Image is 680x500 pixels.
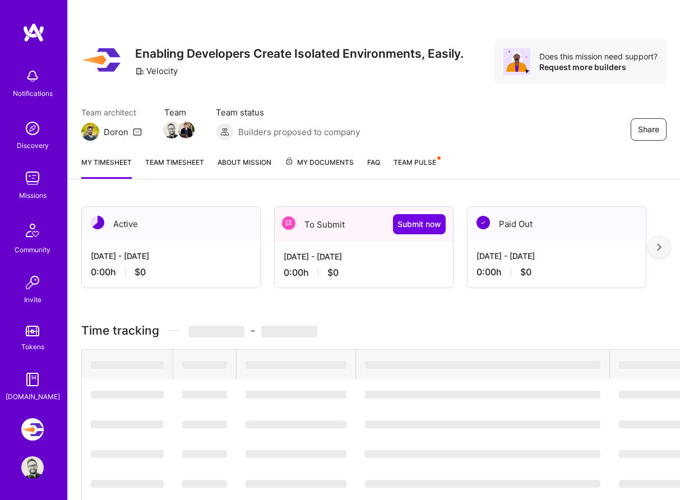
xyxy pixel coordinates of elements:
[477,266,637,278] div: 0:00 h
[104,126,128,138] div: Doron
[394,156,440,179] a: Team Pulse
[284,267,444,279] div: 0:00 h
[216,107,360,118] span: Team status
[163,122,180,138] img: Team Member Avatar
[216,123,234,141] img: Builders proposed to company
[19,189,47,201] div: Missions
[81,123,99,141] img: Team Architect
[182,450,227,458] span: ‌
[365,391,600,399] span: ‌
[133,127,142,136] i: icon Mail
[365,420,600,428] span: ‌
[91,420,164,428] span: ‌
[91,266,251,278] div: 0:00 h
[468,207,646,241] div: Paid Out
[246,480,346,488] span: ‌
[631,118,667,141] button: Share
[327,267,339,279] span: $0
[275,207,453,242] div: To Submit
[365,480,600,488] span: ‌
[246,450,346,458] span: ‌
[91,450,164,458] span: ‌
[393,214,446,234] button: Submit now
[21,341,44,353] div: Tokens
[15,244,50,256] div: Community
[188,326,244,337] span: ‌
[285,156,354,179] a: My Documents
[477,216,490,229] img: Paid Out
[539,62,658,72] div: Request more builders
[188,323,317,337] span: -
[24,294,41,305] div: Invite
[218,156,271,179] a: About Mission
[91,391,164,399] span: ‌
[238,126,360,138] span: Builders proposed to company
[638,124,659,135] span: Share
[178,122,195,138] img: Team Member Avatar
[284,251,444,262] div: [DATE] - [DATE]
[365,361,600,369] span: ‌
[91,216,104,229] img: Active
[394,158,436,166] span: Team Pulse
[6,391,60,402] div: [DOMAIN_NAME]
[81,323,667,337] h3: Time tracking
[182,391,227,399] span: ‌
[657,243,662,251] img: right
[182,361,227,369] span: ‌
[21,271,44,294] img: Invite
[261,326,317,337] span: ‌
[91,361,164,369] span: ‌
[135,65,178,77] div: Velocity
[91,250,251,262] div: [DATE] - [DATE]
[22,22,45,43] img: logo
[26,326,39,336] img: tokens
[503,48,530,75] img: Avatar
[367,156,380,179] a: FAQ
[21,117,44,140] img: discovery
[18,456,47,479] a: User Avatar
[164,121,179,140] a: Team Member Avatar
[135,47,464,61] h3: Enabling Developers Create Isolated Environments, Easily.
[246,420,346,428] span: ‌
[21,456,44,479] img: User Avatar
[520,266,531,278] span: $0
[21,418,44,441] img: Velocity: Enabling Developers Create Isolated Environments, Easily.
[135,266,146,278] span: $0
[17,140,49,151] div: Discovery
[282,216,295,230] img: To Submit
[91,480,164,488] span: ‌
[285,156,354,169] span: My Documents
[365,450,600,458] span: ‌
[21,167,44,189] img: teamwork
[18,418,47,441] a: Velocity: Enabling Developers Create Isolated Environments, Easily.
[477,250,637,262] div: [DATE] - [DATE]
[182,480,227,488] span: ‌
[21,65,44,87] img: bell
[182,420,227,428] span: ‌
[82,207,260,241] div: Active
[397,219,441,230] span: Submit now
[13,87,53,99] div: Notifications
[164,107,193,118] span: Team
[246,361,346,369] span: ‌
[246,391,346,399] span: ‌
[81,39,122,80] img: Company Logo
[81,107,142,118] span: Team architect
[179,121,193,140] a: Team Member Avatar
[81,156,132,179] a: My timesheet
[135,67,144,76] i: icon CompanyGray
[539,51,658,62] div: Does this mission need support?
[145,156,204,179] a: Team timesheet
[19,217,46,244] img: Community
[21,368,44,391] img: guide book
